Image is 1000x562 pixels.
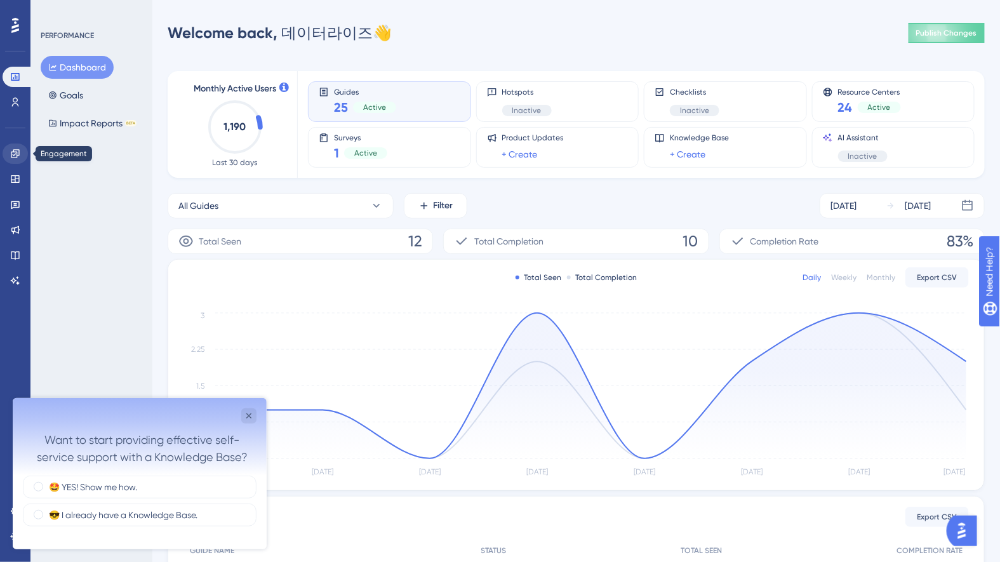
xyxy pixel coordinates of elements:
span: Welcome back, [168,23,277,42]
span: Active [868,102,891,112]
span: STATUS [481,545,507,556]
span: 83% [947,231,974,251]
span: 10 [683,231,698,251]
span: Need Help? [30,3,79,18]
span: Monthly Active Users [194,81,276,97]
span: Resource Centers [838,87,901,96]
button: Export CSV [905,267,969,288]
span: Surveys [334,133,387,142]
span: Total Seen [199,234,241,249]
tspan: [DATE] [848,468,870,477]
span: Knowledge Base [670,133,729,143]
span: Hotspots [502,87,552,97]
span: Product Updates [502,133,564,143]
iframe: UserGuiding Survey [13,398,267,549]
tspan: [DATE] [312,468,333,477]
text: 1,190 [224,121,246,133]
div: Weekly [831,272,857,283]
div: [DATE] [830,198,857,213]
span: Guides [334,87,396,96]
span: Export CSV [917,272,957,283]
span: TOTAL SEEN [681,545,722,556]
div: Total Seen [516,272,562,283]
tspan: 2.25 [191,345,204,354]
span: Inactive [680,105,709,116]
div: Monthly [867,272,895,283]
button: Dashboard [41,56,114,79]
div: Total Completion [567,272,637,283]
div: [DATE] [905,198,931,213]
span: Inactive [848,151,877,161]
span: Export CSV [917,512,957,522]
tspan: [DATE] [526,468,548,477]
tspan: [DATE] [419,468,441,477]
span: Filter [434,198,453,213]
span: AI Assistant [838,133,888,143]
button: Impact ReportsBETA [41,112,144,135]
span: Inactive [512,105,542,116]
span: Publish Changes [916,28,977,38]
iframe: UserGuiding AI Assistant Launcher [947,512,985,550]
span: Last 30 days [213,157,258,168]
button: Goals [41,84,91,107]
a: + Create [670,147,705,162]
button: Publish Changes [909,23,985,43]
span: All Guides [178,198,218,213]
span: 24 [838,98,853,116]
span: Active [363,102,386,112]
tspan: [DATE] [634,468,655,477]
span: 12 [408,231,422,251]
div: Daily [803,272,821,283]
button: Filter [404,193,467,218]
div: PERFORMANCE [41,30,94,41]
tspan: 3 [201,311,204,320]
span: 1 [334,144,339,162]
tspan: 1.5 [196,382,204,391]
span: Completion Rate [750,234,819,249]
span: Checklists [670,87,719,97]
button: Export CSV [905,507,969,527]
a: + Create [502,147,538,162]
tspan: [DATE] [943,468,965,477]
span: Total Completion [474,234,543,249]
div: 데이터라이즈 👋 [168,23,392,43]
span: Active [354,148,377,158]
button: All Guides [168,193,394,218]
span: 25 [334,98,348,116]
span: GUIDE NAME [190,545,234,556]
tspan: [DATE] [741,468,763,477]
span: COMPLETION RATE [897,545,963,556]
div: BETA [125,120,137,126]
